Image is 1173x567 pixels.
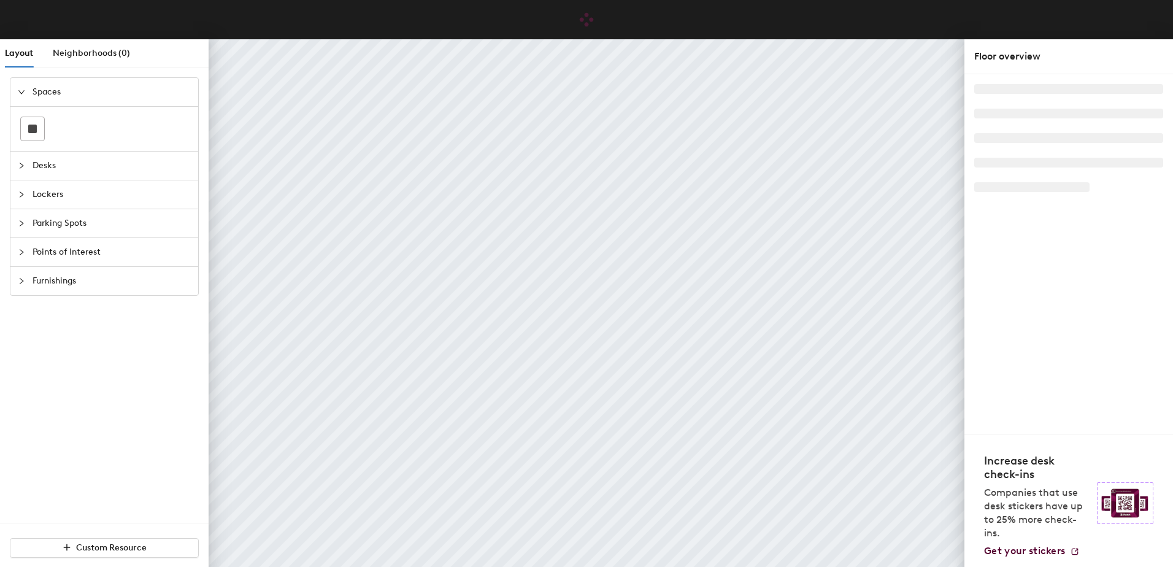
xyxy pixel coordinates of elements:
img: Sticker logo [1097,482,1153,524]
span: Spaces [33,78,191,106]
span: collapsed [18,277,25,285]
h4: Increase desk check-ins [984,454,1090,481]
span: collapsed [18,191,25,198]
a: Get your stickers [984,545,1080,557]
span: Points of Interest [33,238,191,266]
span: Custom Resource [76,542,147,553]
span: Furnishings [33,267,191,295]
div: Floor overview [974,49,1163,64]
p: Companies that use desk stickers have up to 25% more check-ins. [984,486,1090,540]
span: Neighborhoods (0) [53,48,130,58]
span: collapsed [18,249,25,256]
span: collapsed [18,220,25,227]
span: Get your stickers [984,545,1065,557]
span: Layout [5,48,33,58]
span: Lockers [33,180,191,209]
span: Parking Spots [33,209,191,237]
span: expanded [18,88,25,96]
span: collapsed [18,162,25,169]
button: Custom Resource [10,538,199,558]
span: Desks [33,152,191,180]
